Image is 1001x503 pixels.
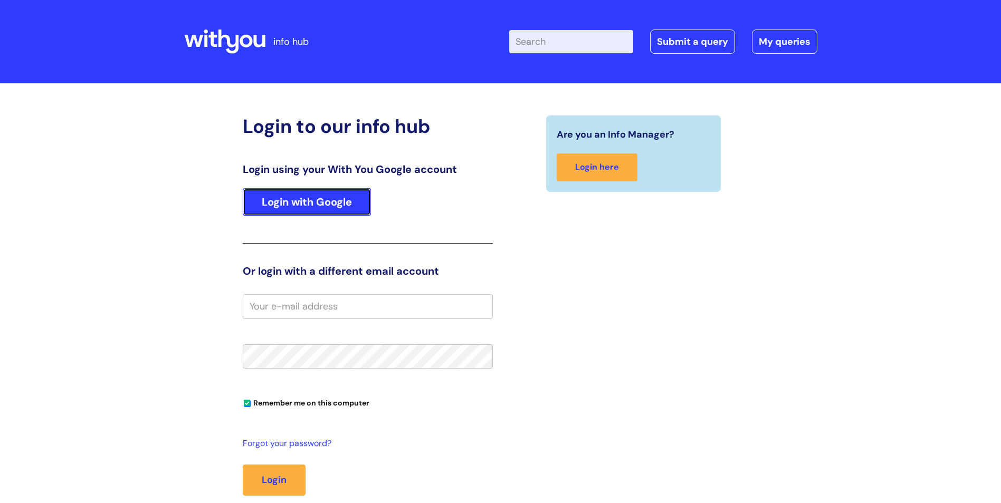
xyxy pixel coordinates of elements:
input: Your e-mail address [243,294,493,318]
label: Remember me on this computer [243,396,369,408]
a: My queries [752,30,817,54]
a: Submit a query [650,30,735,54]
h2: Login to our info hub [243,115,493,138]
h3: Login using your With You Google account [243,163,493,176]
div: You can uncheck this option if you're logging in from a shared device [243,394,493,411]
a: Forgot your password? [243,436,488,451]
input: Search [509,30,633,53]
button: Login [243,465,306,495]
p: info hub [273,33,309,50]
h3: Or login with a different email account [243,265,493,277]
a: Login here [557,153,637,181]
a: Login with Google [243,188,371,216]
span: Are you an Info Manager? [557,126,674,143]
input: Remember me on this computer [244,400,251,407]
